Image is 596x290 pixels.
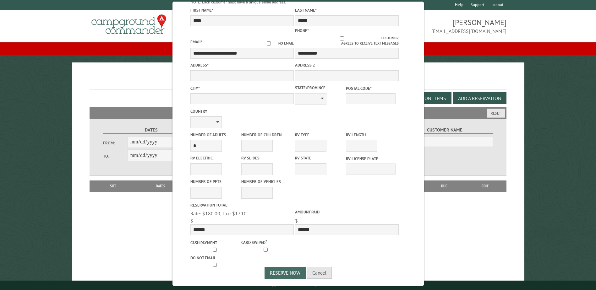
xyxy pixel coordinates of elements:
[190,39,202,45] label: Email
[190,255,240,261] label: Do not email
[190,85,293,91] label: City
[464,180,506,192] th: Edit
[397,92,451,104] button: Edit Add-on Items
[424,180,464,192] th: Due
[190,202,293,208] label: Reservation Total
[103,126,199,134] label: Dates
[295,132,345,138] label: RV Type
[190,217,193,224] span: $
[190,62,293,68] label: Address
[90,12,168,37] img: Campground Commander
[265,267,306,279] button: Reserve Now
[295,62,398,68] label: Address 2
[190,7,293,13] label: First Name
[295,209,398,215] label: Amount paid
[241,132,291,138] label: Number of Children
[90,107,506,119] h2: Filters
[190,132,240,138] label: Number of Adults
[295,7,398,13] label: Last Name
[346,156,396,162] label: RV License Plate
[259,41,278,46] input: No email
[397,126,493,134] label: Customer Name
[263,283,334,287] small: © Campground Commander LLC. All rights reserved.
[295,155,345,161] label: RV State
[241,239,291,245] label: Card swiped
[295,35,398,46] label: Customer agrees to receive text messages
[453,92,506,104] button: Add a Reservation
[103,153,127,159] label: To:
[295,28,309,33] label: Phone
[295,85,345,91] label: State/Province
[134,180,188,192] th: Dates
[190,210,246,217] span: Rate: $180.00, Tax: $17.10
[487,109,505,118] button: Reset
[90,72,506,90] h1: Reservations
[303,36,381,40] input: Customer agrees to receive text messages
[265,239,267,243] a: ?
[103,140,127,146] label: From:
[307,267,332,279] button: Cancel
[241,179,291,185] label: Number of Vehicles
[346,132,396,138] label: RV Length
[190,179,240,185] label: Number of Pets
[259,41,294,46] label: No email
[190,155,240,161] label: RV Electric
[93,180,134,192] th: Site
[346,85,396,91] label: Postal Code
[190,108,293,114] label: Country
[295,217,298,224] span: $
[190,240,240,246] label: Cash payment
[241,155,291,161] label: RV Slides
